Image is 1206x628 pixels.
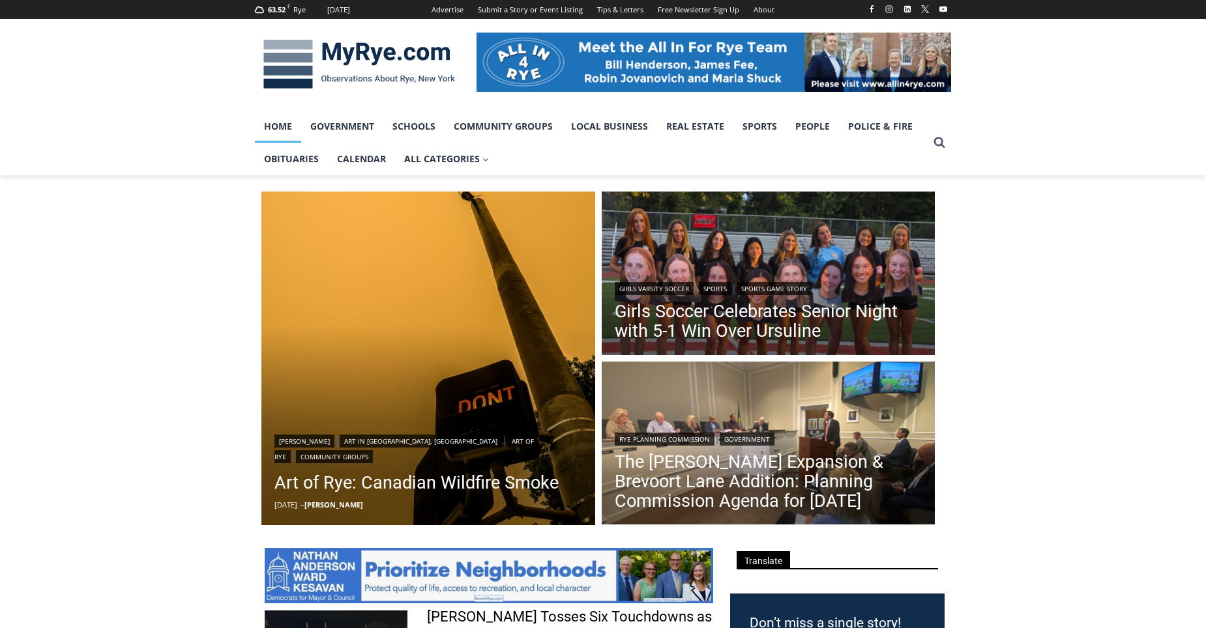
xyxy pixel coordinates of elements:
a: Government [301,110,383,143]
a: Community Groups [296,450,373,463]
a: Sports Game Story [737,282,812,295]
div: [DATE] [327,4,350,16]
a: Obituaries [255,143,328,175]
button: View Search Form [928,131,951,154]
a: Home [255,110,301,143]
a: [PERSON_NAME] [274,435,334,448]
span: Translate [737,551,790,569]
a: Art of Rye: Canadian Wildfire Smoke [274,470,582,496]
a: Schools [383,110,445,143]
a: Police & Fire [839,110,922,143]
a: Linkedin [900,1,915,17]
a: Local Business [562,110,657,143]
a: Read More The Osborn Expansion & Brevoort Lane Addition: Planning Commission Agenda for Tuesday, ... [602,362,935,528]
div: | | [615,279,922,295]
a: The [PERSON_NAME] Expansion & Brevoort Lane Addition: Planning Commission Agenda for [DATE] [615,452,922,511]
a: Facebook [864,1,879,17]
span: All Categories [404,152,489,166]
nav: Primary Navigation [255,110,928,176]
a: Calendar [328,143,395,175]
img: [PHOTO: Canadian Wildfire Smoke. Few ventured out unmasked as the skies turned an eerie orange in... [261,192,595,525]
span: F [287,3,290,10]
img: (PHOTO: The Osborn CEO Matt Anderson speaking at the Rye Planning Commission public hearing on Se... [602,362,935,528]
span: 63.52 [268,5,286,14]
a: All Categories [395,143,498,175]
a: Read More Art of Rye: Canadian Wildfire Smoke [261,192,595,525]
a: Sports [699,282,731,295]
a: [PERSON_NAME] [304,500,363,509]
a: YouTube [935,1,951,17]
a: Girls Soccer Celebrates Senior Night with 5-1 Win Over Ursuline [615,302,922,341]
img: (PHOTO: The 2025 Rye Girls Soccer seniors. L to R: Parker Calhoun, Claire Curran, Alessia MacKinn... [602,192,935,358]
div: | [615,430,922,446]
a: Art in [GEOGRAPHIC_DATA], [GEOGRAPHIC_DATA] [340,435,502,448]
img: All in for Rye [477,33,951,91]
a: Real Estate [657,110,733,143]
a: Instagram [881,1,897,17]
a: Government [720,433,774,446]
a: X [917,1,933,17]
img: MyRye.com [255,31,463,98]
a: Rye Planning Commission [615,433,714,446]
a: Girls Varsity Soccer [615,282,694,295]
a: Sports [733,110,786,143]
time: [DATE] [274,500,297,509]
a: People [786,110,839,143]
div: | | | [274,432,582,463]
div: Rye [293,4,306,16]
span: – [301,500,304,509]
a: Read More Girls Soccer Celebrates Senior Night with 5-1 Win Over Ursuline [602,192,935,358]
a: Community Groups [445,110,562,143]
